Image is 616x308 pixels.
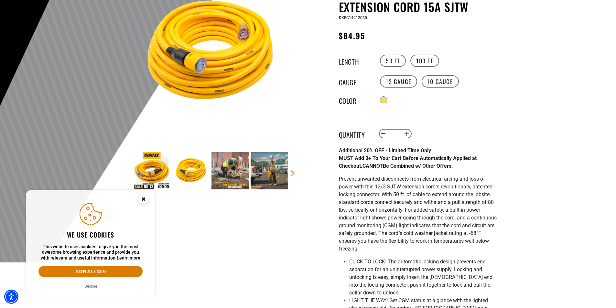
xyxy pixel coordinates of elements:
[362,163,383,169] span: CANNOT
[38,266,143,277] button: Accept all & close
[349,259,492,296] span: CLICK TO LOCK: The automatic locking design prevents end separation for an uninterrupted power su...
[339,130,371,138] label: Quantity
[339,176,497,252] span: Prevent unwanted disconnects from electrical arcing and loss of power with this 12/3 SJTW extensi...
[339,147,431,154] strong: Additional 20% OFF - Limited Time Only
[117,255,140,260] a: This website uses cookies to give you the most awesome browsing experience and provide you with r...
[38,244,143,261] p: This website uses cookies to give you the most awesome browsing experience and provide you with r...
[422,75,459,88] label: 10 Gauge
[38,230,143,239] h2: We use cookies
[339,16,367,20] span: DXEC14412050
[132,190,155,210] button: Close this option
[410,55,439,67] label: 100 FT
[339,77,371,86] legend: Gauge
[26,190,155,298] aside: Cookie Consent
[4,290,18,304] div: Accessibility Menu
[339,96,371,104] legend: Color
[380,75,417,88] label: 12 Gauge
[339,30,365,41] span: $84.95
[339,57,371,65] legend: Length
[380,55,406,67] label: 50 FT
[339,155,477,169] strong: MUST Add 3+ To Your Cart Before Automatically Applied at Checkout. Be Combined w/ Other Offers.
[82,283,99,290] button: Decline
[289,170,296,176] a: Next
